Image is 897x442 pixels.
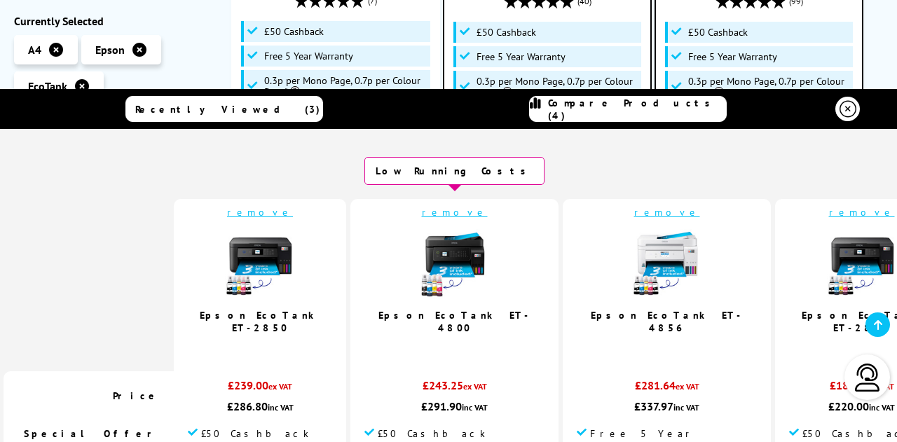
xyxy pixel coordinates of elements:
[676,381,699,392] span: ex VAT
[866,341,881,357] span: / 5
[378,427,486,440] span: £50 Cashback
[477,27,536,38] span: £50 Cashback
[125,96,323,122] a: Recently Viewed (3)
[28,43,41,57] span: A4
[548,97,726,122] span: Compare Products (4)
[854,364,882,392] img: user-headset-light.svg
[577,399,757,413] div: £337.97
[24,427,160,440] span: Special Offer
[378,309,531,334] a: Epson EcoTank ET-4800
[227,206,293,219] a: remove
[477,51,566,62] span: Free 5 Year Warranty
[827,229,897,299] img: epson-et-2850-ink-included-new-small.jpg
[688,27,748,38] span: £50 Cashback
[673,402,699,413] span: inc VAT
[264,50,353,62] span: Free 5 Year Warranty
[591,309,744,334] a: Epson EcoTank ET-4856
[265,341,280,357] span: / 5
[201,427,309,440] span: £50 Cashback
[14,14,217,28] div: Currently Selected
[364,399,545,413] div: £291.90
[268,381,292,392] span: ex VAT
[869,402,895,413] span: inc VAT
[135,103,320,116] span: Recently Viewed (3)
[420,229,490,299] img: epson-et-4800-ink-included-new-small.jpg
[364,157,545,185] div: Low Running Costs
[364,378,545,399] div: £243.25
[829,206,895,219] a: remove
[28,79,67,93] span: EcoTank
[188,378,332,399] div: £239.00
[577,378,757,399] div: £281.64
[477,76,638,98] span: 0.3p per Mono Page, 0.7p per Colour Page*
[264,26,324,37] span: £50 Cashback
[655,341,671,357] span: 4.9
[462,402,488,413] span: inc VAT
[95,43,125,57] span: Epson
[248,341,265,357] span: 4.8
[264,75,427,97] span: 0.3p per Mono Page, 0.7p per Colour Page*
[634,206,700,219] a: remove
[225,229,295,299] img: epson-et-2850-ink-included-new-small.jpg
[688,51,777,62] span: Free 5 Year Warranty
[188,399,332,413] div: £286.80
[632,229,702,299] img: epson-et-4856-ink-included-new-small.jpg
[113,389,160,402] span: Price
[463,381,487,392] span: ex VAT
[849,341,866,357] span: 4.9
[422,206,488,219] a: remove
[529,96,727,122] a: Compare Products (4)
[671,341,686,357] span: / 5
[268,402,294,413] span: inc VAT
[200,309,320,334] a: Epson EcoTank ET-2850
[688,76,849,98] span: 0.3p per Mono Page, 0.7p per Colour Page*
